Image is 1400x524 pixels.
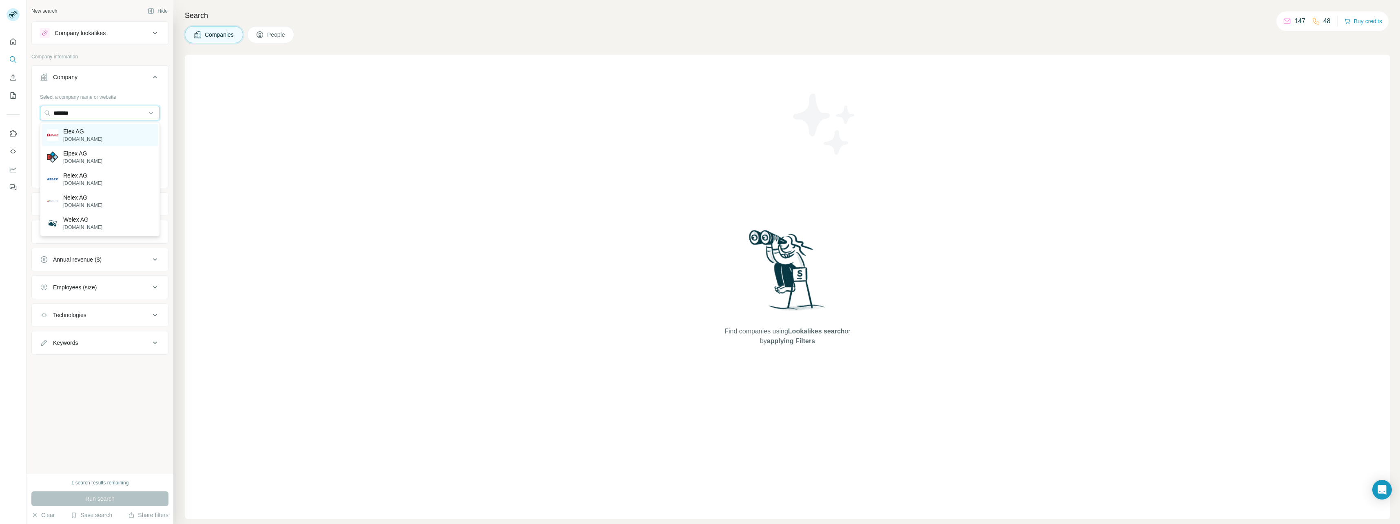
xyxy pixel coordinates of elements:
h4: Search [185,10,1390,21]
button: Employees (size) [32,278,168,297]
p: Welex AG [63,215,102,224]
button: Use Surfe API [7,144,20,159]
button: Annual revenue ($) [32,250,168,269]
button: HQ location [32,222,168,242]
img: Nelex AG [47,195,58,207]
span: Find companies using or by [722,326,853,346]
div: Employees (size) [53,283,97,291]
button: Enrich CSV [7,70,20,85]
img: Elex AG [47,129,58,141]
p: Relex AG [63,171,102,180]
p: 147 [1294,16,1305,26]
button: Search [7,52,20,67]
span: applying Filters [767,337,815,344]
div: Keywords [53,339,78,347]
button: Buy credits [1344,16,1382,27]
button: Industry [32,194,168,214]
span: Lookalikes search [788,328,845,335]
p: [DOMAIN_NAME] [63,180,102,187]
div: Company lookalikes [55,29,106,37]
button: Hide [142,5,173,17]
button: Use Surfe on LinkedIn [7,126,20,141]
p: Elex AG [63,127,102,135]
div: Annual revenue ($) [53,255,102,264]
img: Surfe Illustration - Stars [788,87,861,161]
p: 48 [1323,16,1331,26]
button: Feedback [7,180,20,195]
button: Technologies [32,305,168,325]
button: Keywords [32,333,168,353]
p: [DOMAIN_NAME] [63,202,102,209]
button: My lists [7,88,20,103]
button: Clear [31,511,55,519]
span: People [267,31,286,39]
div: Company [53,73,78,81]
img: Surfe Illustration - Woman searching with binoculars [745,228,830,319]
p: Nelex AG [63,193,102,202]
div: 1 search results remaining [71,479,129,486]
p: [DOMAIN_NAME] [63,158,102,165]
p: [DOMAIN_NAME] [63,224,102,231]
button: Quick start [7,34,20,49]
div: Select a company name or website [40,90,160,101]
p: Company information [31,53,168,60]
img: Relex AG [47,173,58,185]
button: Company lookalikes [32,23,168,43]
button: Share filters [128,511,168,519]
p: Elpex AG [63,149,102,158]
div: New search [31,7,57,15]
img: Welex AG [47,218,58,229]
button: Company [32,67,168,90]
div: Technologies [53,311,86,319]
p: [DOMAIN_NAME] [63,135,102,143]
div: Open Intercom Messenger [1372,480,1392,500]
button: Save search [71,511,112,519]
img: Elpex AG [47,151,58,163]
span: Companies [205,31,235,39]
button: Dashboard [7,162,20,177]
